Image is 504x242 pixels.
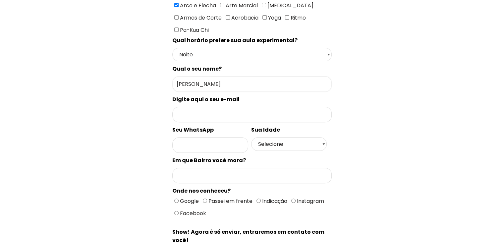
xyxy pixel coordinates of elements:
[172,187,231,195] spam: Onde nos conheceu?
[267,14,281,22] span: Yoga
[179,14,222,22] span: Armas de Corte
[174,15,179,20] input: Armas de Corte
[296,197,324,205] span: Instagram
[226,15,230,20] input: Acrobacia
[174,199,179,203] input: Google
[266,2,313,9] span: [MEDICAL_DATA]
[291,199,296,203] input: Instagram
[285,15,289,20] input: Ritmo
[179,197,199,205] span: Google
[289,14,306,22] span: Ritmo
[179,26,209,34] span: Pa-Kua Chi
[172,65,222,73] spam: Qual o seu nome?
[179,2,216,9] span: Arco e Flecha
[174,3,179,7] input: Arco e Flecha
[174,211,179,215] input: Facebook
[203,199,207,203] input: Passei em frente
[262,15,267,20] input: Yoga
[172,95,240,103] spam: Digite aqui o seu e-mail
[224,2,258,9] span: Arte Marcial
[174,28,179,32] input: Pa-Kua Chi
[251,126,280,134] spam: Sua Idade
[172,126,214,134] spam: Seu WhatsApp
[207,197,252,205] span: Passei em frente
[230,14,258,22] span: Acrobacia
[172,156,246,164] spam: Em que Bairro você mora?
[262,3,266,7] input: [MEDICAL_DATA]
[172,36,298,44] spam: Qual horário prefere sua aula experimental?
[261,197,287,205] span: Indicação
[179,210,206,217] span: Facebook
[220,3,224,7] input: Arte Marcial
[256,199,261,203] input: Indicação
